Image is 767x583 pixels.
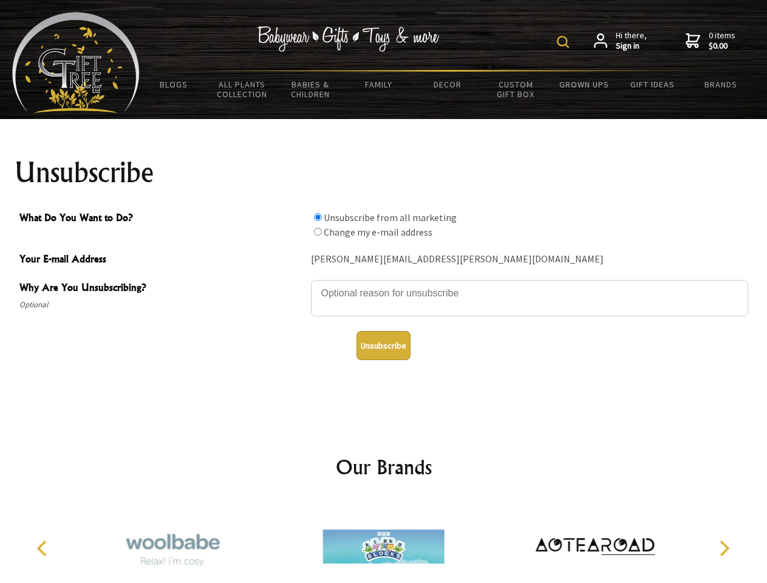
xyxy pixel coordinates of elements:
[709,41,735,52] strong: $0.00
[30,535,57,562] button: Previous
[12,12,140,113] img: Babyware - Gifts - Toys and more...
[19,210,305,228] span: What Do You Want to Do?
[24,452,743,482] h2: Our Brands
[140,72,208,97] a: BLOGS
[618,72,687,97] a: Gift Ideas
[19,251,305,269] span: Your E-mail Address
[324,211,457,223] label: Unsubscribe from all marketing
[15,158,753,187] h1: Unsubscribe
[19,280,305,298] span: Why Are You Unsubscribing?
[557,36,569,48] img: product search
[276,72,345,107] a: Babies & Children
[311,280,748,316] textarea: Why Are You Unsubscribing?
[19,298,305,312] span: Optional
[616,30,647,52] span: Hi there,
[257,26,440,52] img: Babywear - Gifts - Toys & more
[324,226,432,238] label: Change my e-mail address
[711,535,737,562] button: Next
[709,30,735,52] span: 0 items
[550,72,618,97] a: Grown Ups
[314,228,322,236] input: What Do You Want to Do?
[345,72,414,97] a: Family
[208,72,277,107] a: All Plants Collection
[616,41,647,52] strong: Sign in
[482,72,550,107] a: Custom Gift Box
[314,213,322,221] input: What Do You Want to Do?
[686,30,735,52] a: 0 items$0.00
[356,331,411,360] button: Unsubscribe
[594,30,647,52] a: Hi there,Sign in
[311,250,748,269] div: [PERSON_NAME][EMAIL_ADDRESS][PERSON_NAME][DOMAIN_NAME]
[413,72,482,97] a: Decor
[687,72,755,97] a: Brands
